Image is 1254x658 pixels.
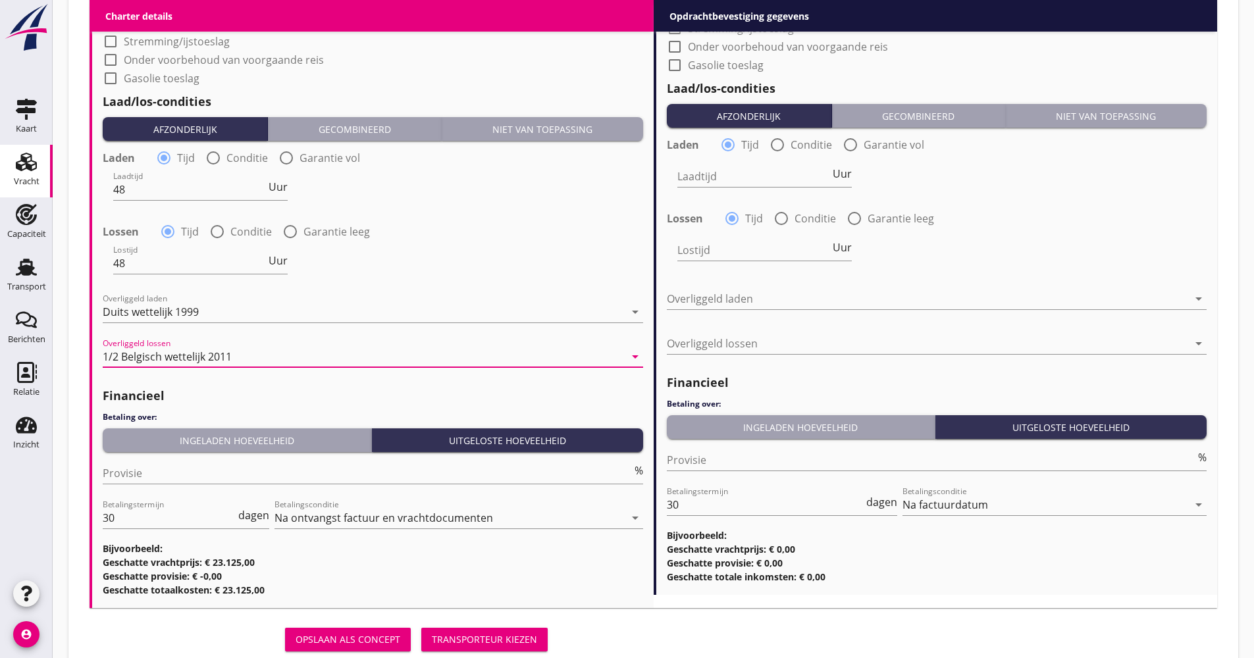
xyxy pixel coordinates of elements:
div: Transporteur kiezen [432,632,537,646]
img: logo-small.a267ee39.svg [3,3,50,52]
label: Conditie [226,151,268,164]
div: % [632,465,643,476]
label: Conditie [230,225,272,238]
span: Uur [833,168,852,179]
label: Stremming/ijstoeslag [688,22,794,35]
input: Lostijd [677,240,830,261]
label: Conditie [795,212,836,225]
div: dagen [236,510,269,520]
button: Niet van toepassing [1006,104,1207,128]
h2: Financieel [103,387,643,405]
label: Garantie leeg [303,225,370,238]
label: HWZ (hoogwatertoeslag) [688,3,811,16]
i: arrow_drop_down [627,304,643,320]
span: Uur [269,182,288,192]
input: Provisie [103,463,632,484]
label: Onder voorbehoud van voorgaande reis [688,40,888,53]
div: Kaart [16,124,37,133]
i: account_circle [13,621,39,647]
i: arrow_drop_down [627,510,643,526]
div: Na ontvangst factuur en vrachtdocumenten [274,512,493,524]
label: Tijd [177,151,195,164]
h3: Geschatte provisie: € 0,00 [667,556,1207,570]
i: arrow_drop_down [1191,291,1207,307]
div: Relatie [13,388,39,396]
label: Gasolie toeslag [688,59,764,72]
label: HWZ (hoogwatertoeslag) [124,16,247,30]
button: Ingeladen hoeveelheid [667,415,936,439]
label: Onder voorbehoud van voorgaande reis [124,53,324,66]
div: Berichten [8,335,45,343]
span: Uur [833,242,852,253]
div: Opslaan als concept [296,632,400,646]
div: Capaciteit [7,230,46,238]
label: Stremming/ijstoeslag [124,35,230,48]
div: Uitgeloste hoeveelheid [377,434,638,447]
label: Tijd [741,138,759,151]
h2: Laad/los-condities [103,93,643,111]
div: Gecombineerd [837,109,1000,123]
div: Uitgeloste hoeveelheid [941,420,1201,434]
i: arrow_drop_down [627,349,643,365]
h3: Geschatte totaalkosten: € 23.125,00 [103,583,643,597]
button: Transporteur kiezen [421,628,548,651]
div: Afzonderlijk [108,122,262,136]
div: Transport [7,282,46,291]
div: Niet van toepassing [1011,109,1201,123]
div: Gecombineerd [273,122,436,136]
button: Gecombineerd [832,104,1006,128]
button: Opslaan als concept [285,628,411,651]
div: Duits wettelijk 1999 [103,306,199,318]
button: Uitgeloste hoeveelheid [372,428,643,452]
button: Afzonderlijk [103,117,268,141]
label: Gasolie toeslag [124,72,199,85]
h4: Betaling over: [103,411,643,423]
div: Inzicht [13,440,39,449]
i: arrow_drop_down [1191,497,1207,513]
div: 1/2 Belgisch wettelijk 2011 [103,351,232,363]
button: Niet van toepassing [442,117,642,141]
div: % [1195,452,1207,463]
button: Uitgeloste hoeveelheid [935,415,1207,439]
strong: Laden [667,138,699,151]
span: Uur [269,255,288,266]
div: Vracht [14,177,39,186]
label: Tijd [181,225,199,238]
strong: Laden [103,151,135,164]
input: Laadtijd [113,179,266,200]
h2: Laad/los-condities [667,80,1207,97]
h4: Betaling over: [667,398,1207,410]
button: Ingeladen hoeveelheid [103,428,372,452]
label: Conditie [791,138,832,151]
input: Betalingstermijn [103,507,236,528]
div: Niet van toepassing [447,122,637,136]
h3: Bijvoorbeeld: [103,542,643,555]
strong: Lossen [103,225,139,238]
h3: Geschatte provisie: € -0,00 [103,569,643,583]
label: Tijd [745,212,763,225]
input: Laadtijd [677,166,830,187]
h3: Bijvoorbeeld: [667,528,1207,542]
label: Garantie vol [864,138,924,151]
label: Garantie vol [300,151,360,164]
div: Afzonderlijk [672,109,826,123]
h3: Geschatte vrachtprijs: € 0,00 [667,542,1207,556]
div: Ingeladen hoeveelheid [672,420,930,434]
label: Garantie leeg [868,212,934,225]
div: Ingeladen hoeveelheid [108,434,366,447]
input: Provisie [667,449,1196,470]
div: dagen [864,497,897,507]
h3: Geschatte totale inkomsten: € 0,00 [667,570,1207,584]
strong: Lossen [667,212,703,225]
button: Gecombineerd [268,117,442,141]
input: Betalingstermijn [667,494,864,515]
input: Lostijd [113,253,266,274]
i: arrow_drop_down [1191,336,1207,351]
button: Afzonderlijk [667,104,832,128]
h3: Geschatte vrachtprijs: € 23.125,00 [103,555,643,569]
h2: Financieel [667,374,1207,392]
div: Na factuurdatum [902,499,988,511]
